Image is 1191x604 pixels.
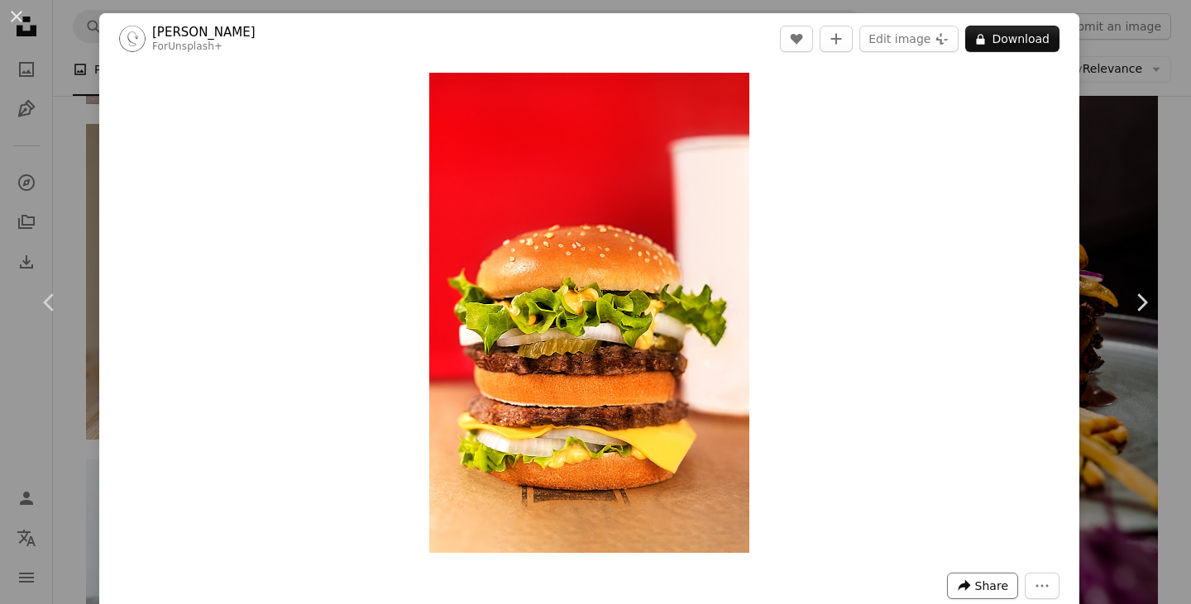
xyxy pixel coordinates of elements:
[152,40,256,54] div: For
[820,26,853,52] button: Add to Collection
[152,24,256,40] a: [PERSON_NAME]
[429,73,749,553] img: a hamburger sitting on top of a table next to a cup
[119,26,146,52] img: Go to María Sainz Cabezalí's profile
[975,573,1008,598] span: Share
[947,573,1018,599] button: Share this image
[1092,223,1191,382] a: Next
[1025,573,1059,599] button: More Actions
[965,26,1059,52] button: Download
[859,26,959,52] button: Edit image
[168,40,222,52] a: Unsplash+
[780,26,813,52] button: Like
[429,73,749,553] button: Zoom in on this image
